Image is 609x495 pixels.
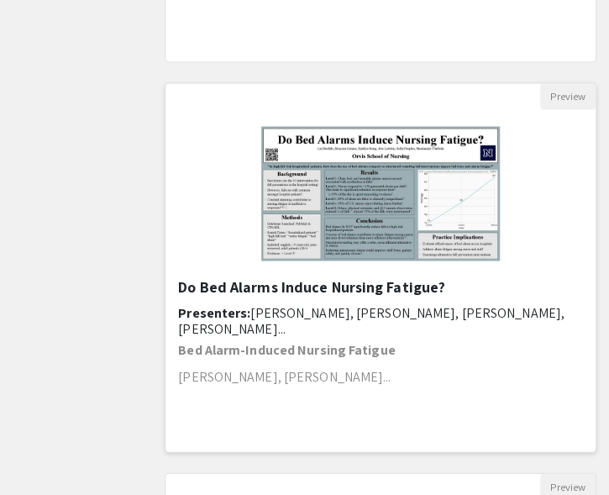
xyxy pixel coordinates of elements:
div: Open Presentation <p>Do Bed Alarms Induce Nursing Fatigue?</p> [165,82,596,452]
img: <p>Do Bed Alarms Induce Nursing Fatigue?</p> [244,109,517,277]
h6: Presenters: [178,304,583,336]
span: [PERSON_NAME], [PERSON_NAME], [PERSON_NAME], [PERSON_NAME]... [178,303,564,337]
p: [PERSON_NAME], [PERSON_NAME]... [178,370,583,383]
strong: Bed Alarm-Induced Nursing Fatigue [178,340,395,358]
h5: Do Bed Alarms Induce Nursing Fatigue? [178,277,583,296]
button: Preview [540,83,596,109]
iframe: Chat [13,419,71,482]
